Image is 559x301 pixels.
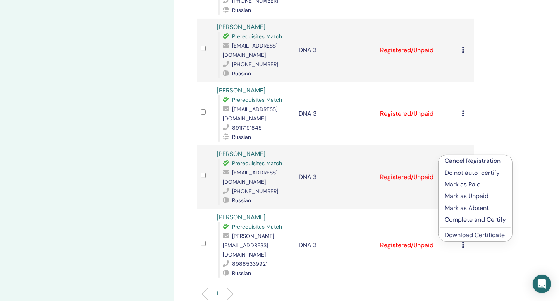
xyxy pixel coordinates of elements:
[533,275,551,293] div: Open Intercom Messenger
[232,7,251,14] span: Russian
[217,289,218,298] p: 1
[217,86,265,94] a: [PERSON_NAME]
[217,23,265,31] a: [PERSON_NAME]
[232,270,251,277] span: Russian
[223,42,277,58] span: [EMAIL_ADDRESS][DOMAIN_NAME]
[223,106,277,122] span: [EMAIL_ADDRESS][DOMAIN_NAME]
[223,233,274,258] span: [PERSON_NAME][EMAIL_ADDRESS][DOMAIN_NAME]
[223,169,277,185] span: [EMAIL_ADDRESS][DOMAIN_NAME]
[232,160,282,167] span: Prerequisites Match
[445,168,506,178] p: Do not auto-certify
[232,33,282,40] span: Prerequisites Match
[232,197,251,204] span: Russian
[232,70,251,77] span: Russian
[232,61,278,68] span: [PHONE_NUMBER]
[232,124,262,131] span: 89117191845
[295,82,377,145] td: DNA 3
[445,156,506,166] p: Cancel Registration
[232,223,282,230] span: Prerequisites Match
[217,150,265,158] a: [PERSON_NAME]
[295,19,377,82] td: DNA 3
[232,96,282,103] span: Prerequisites Match
[445,204,506,213] p: Mark as Absent
[232,133,251,140] span: Russian
[232,260,267,267] span: 89885339921
[295,145,377,209] td: DNA 3
[232,188,278,195] span: [PHONE_NUMBER]
[445,192,506,201] p: Mark as Unpaid
[217,213,265,221] a: [PERSON_NAME]
[295,209,377,282] td: DNA 3
[445,180,506,189] p: Mark as Paid
[445,215,506,224] p: Complete and Certify
[445,231,505,239] a: Download Certificate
